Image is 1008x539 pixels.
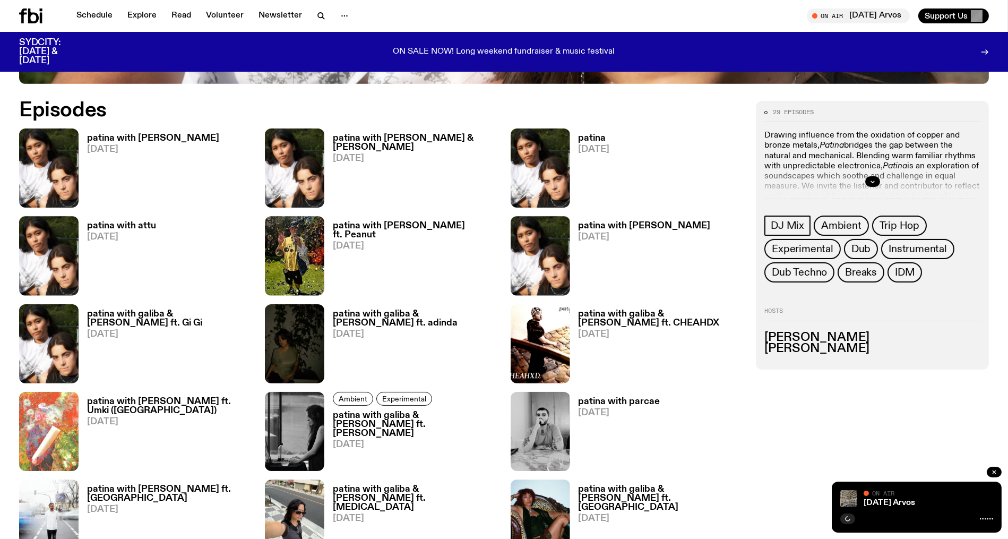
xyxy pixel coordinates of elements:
[570,397,660,471] a: patina with parcae[DATE]
[79,134,219,208] a: patina with [PERSON_NAME][DATE]
[579,330,744,339] span: [DATE]
[764,343,980,355] h3: [PERSON_NAME]
[579,233,711,242] span: [DATE]
[19,38,87,65] h3: SYDCITY: [DATE] & [DATE]
[333,440,498,449] span: [DATE]
[883,162,907,170] em: Patina
[79,221,156,295] a: patina with attu[DATE]
[87,310,252,328] h3: patina with galiba & [PERSON_NAME] ft. Gi Gi
[324,134,498,208] a: patina with [PERSON_NAME] & [PERSON_NAME][DATE]
[772,267,827,278] span: Dub Techno
[845,267,877,278] span: Breaks
[851,243,871,255] span: Dub
[772,243,833,255] span: Experimental
[579,221,711,230] h3: patina with [PERSON_NAME]
[764,332,980,344] h3: [PERSON_NAME]
[121,8,163,23] a: Explore
[19,101,661,120] h2: Episodes
[764,131,980,233] p: Drawing influence from the oxidation of copper and bronze metals, bridges the gap between the nat...
[579,310,744,328] h3: patina with galiba & [PERSON_NAME] ft. CHEAHDX
[895,267,915,278] span: IDM
[844,239,878,259] a: Dub
[393,47,615,57] p: ON SALE NOW! Long weekend fundraiser & music festival
[579,397,660,406] h3: patina with parcae
[773,109,814,115] span: 29 episodes
[579,134,610,143] h3: patina
[872,216,927,236] a: Trip Hop
[579,514,744,523] span: [DATE]
[324,221,498,295] a: patina with [PERSON_NAME] ft. Peanut[DATE]
[87,330,252,339] span: [DATE]
[252,8,308,23] a: Newsletter
[764,239,841,259] a: Experimental
[807,8,910,23] button: On Air[DATE] Arvos
[579,485,744,512] h3: patina with galiba & [PERSON_NAME] ft. [GEOGRAPHIC_DATA]
[889,243,947,255] span: Instrumental
[570,134,610,208] a: patina[DATE]
[87,485,252,503] h3: patina with [PERSON_NAME] ft. [GEOGRAPHIC_DATA]
[918,8,989,23] button: Support Us
[764,262,834,283] a: Dub Techno
[864,499,915,507] a: [DATE] Arvos
[339,395,367,403] span: Ambient
[570,221,711,295] a: patina with [PERSON_NAME][DATE]
[820,141,844,150] em: Patina
[814,216,869,236] a: Ambient
[333,392,373,406] a: Ambient
[840,490,857,507] img: A corner shot of the fbi music library
[333,485,498,512] h3: patina with galiba & [PERSON_NAME] ft. [MEDICAL_DATA]
[87,221,156,230] h3: patina with attu
[881,239,954,259] a: Instrumental
[79,397,252,471] a: patina with [PERSON_NAME] ft. Umki ([GEOGRAPHIC_DATA])[DATE]
[87,134,219,143] h3: patina with [PERSON_NAME]
[880,220,919,232] span: Trip Hop
[376,392,432,406] a: Experimental
[570,310,744,383] a: patina with galiba & [PERSON_NAME] ft. CHEAHDX[DATE]
[888,262,922,283] a: IDM
[87,417,252,426] span: [DATE]
[764,216,811,236] a: DJ Mix
[324,411,498,471] a: patina with galiba & [PERSON_NAME] ft. [PERSON_NAME][DATE]
[821,220,861,232] span: Ambient
[200,8,250,23] a: Volunteer
[333,411,498,438] h3: patina with galiba & [PERSON_NAME] ft. [PERSON_NAME]
[79,310,252,383] a: patina with galiba & [PERSON_NAME] ft. Gi Gi[DATE]
[333,154,498,163] span: [DATE]
[382,395,426,403] span: Experimental
[87,145,219,154] span: [DATE]
[333,330,498,339] span: [DATE]
[579,408,660,417] span: [DATE]
[87,505,252,514] span: [DATE]
[333,221,498,239] h3: patina with [PERSON_NAME] ft. Peanut
[87,233,156,242] span: [DATE]
[87,397,252,415] h3: patina with [PERSON_NAME] ft. Umki ([GEOGRAPHIC_DATA])
[579,145,610,154] span: [DATE]
[771,220,804,232] span: DJ Mix
[333,514,498,523] span: [DATE]
[872,490,894,497] span: On Air
[165,8,197,23] a: Read
[764,308,980,321] h2: Hosts
[333,242,498,251] span: [DATE]
[70,8,119,23] a: Schedule
[333,310,498,328] h3: patina with galiba & [PERSON_NAME] ft. adinda
[925,11,968,21] span: Support Us
[838,262,884,283] a: Breaks
[324,310,498,383] a: patina with galiba & [PERSON_NAME] ft. adinda[DATE]
[333,134,498,152] h3: patina with [PERSON_NAME] & [PERSON_NAME]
